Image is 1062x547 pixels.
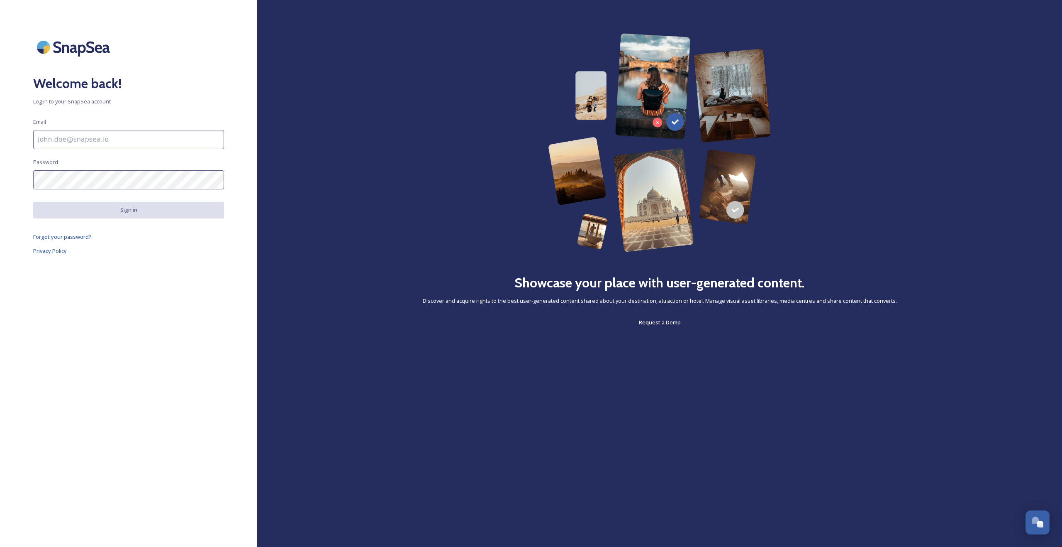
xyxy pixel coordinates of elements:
span: Request a Demo [639,319,681,326]
span: Privacy Policy [33,247,67,255]
input: john.doe@snapsea.io [33,130,224,149]
span: Password [33,158,58,166]
button: Sign in [33,202,224,218]
span: Discover and acquire rights to the best user-generated content shared about your destination, att... [423,297,897,305]
a: Forgot your password? [33,232,224,242]
button: Open Chat [1025,510,1050,535]
img: 63b42ca75bacad526042e722_Group%20154-p-800.png [548,33,771,252]
span: Email [33,118,46,126]
a: Request a Demo [639,317,681,327]
a: Privacy Policy [33,246,224,256]
img: SnapSea Logo [33,33,116,61]
span: Log in to your SnapSea account [33,98,224,105]
span: Forgot your password? [33,233,92,240]
h2: Showcase your place with user-generated content. [514,273,805,293]
h2: Welcome back! [33,74,224,93]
